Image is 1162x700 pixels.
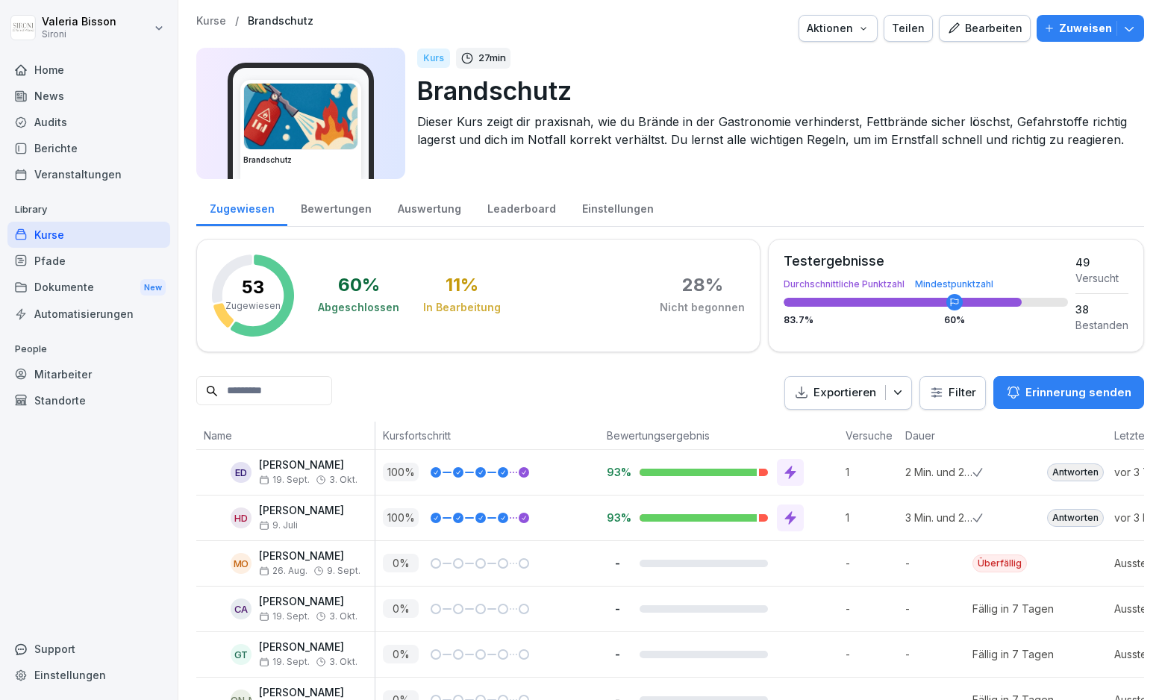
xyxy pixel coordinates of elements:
[383,599,419,618] p: 0 %
[7,662,170,688] a: Einstellungen
[7,274,170,301] a: DokumenteNew
[478,51,506,66] p: 27 min
[905,646,972,662] p: -
[1025,384,1131,401] p: Erinnerung senden
[383,428,592,443] p: Kursfortschritt
[7,83,170,109] a: News
[7,109,170,135] a: Audits
[972,646,1054,662] div: Fällig in 7 Tagen
[607,510,628,525] p: 93%
[944,316,965,325] div: 60 %
[7,361,170,387] a: Mitarbeiter
[607,601,628,616] p: -
[140,279,166,296] div: New
[7,337,170,361] p: People
[846,464,898,480] p: 1
[972,601,1054,616] div: Fällig in 7 Tagen
[7,57,170,83] a: Home
[7,387,170,413] a: Standorte
[607,465,628,479] p: 93%
[905,510,972,525] p: 3 Min. und 29 Sek.
[231,507,252,528] div: HD
[231,644,252,665] div: GT
[607,556,628,570] p: -
[329,475,357,485] span: 3. Okt.
[383,508,419,527] p: 100 %
[231,599,252,619] div: CA
[327,566,360,576] span: 9. Sept.
[259,641,357,654] p: [PERSON_NAME]
[244,84,357,149] img: b0iy7e1gfawqjs4nezxuanzk.png
[920,377,985,409] button: Filter
[7,161,170,187] div: Veranstaltungen
[1037,15,1144,42] button: Zuweisen
[259,687,357,699] p: [PERSON_NAME]
[259,657,310,667] span: 19. Sept.
[417,113,1132,149] p: Dieser Kurs zeigt dir praxisnah, wie du Brände in der Gastronomie verhinderst, Fettbrände sicher ...
[7,222,170,248] a: Kurse
[417,49,450,68] div: Kurs
[799,15,878,42] button: Aktionen
[1075,254,1128,270] div: 49
[784,254,1068,268] div: Testergebnisse
[329,611,357,622] span: 3. Okt.
[1075,270,1128,286] div: Versucht
[242,278,264,296] p: 53
[259,475,310,485] span: 19. Sept.
[1047,509,1104,527] div: Antworten
[915,280,993,289] div: Mindestpunktzahl
[196,188,287,226] a: Zugewiesen
[204,428,367,443] p: Name
[248,15,313,28] p: Brandschutz
[287,188,384,226] a: Bewertungen
[1075,317,1128,333] div: Bestanden
[846,646,898,662] p: -
[7,274,170,301] div: Dokumente
[929,385,976,400] div: Filter
[329,657,357,667] span: 3. Okt.
[947,20,1022,37] div: Bearbeiten
[972,554,1027,572] div: Überfällig
[1075,301,1128,317] div: 38
[417,72,1132,110] p: Brandschutz
[660,300,745,315] div: Nicht begonnen
[939,15,1031,42] button: Bearbeiten
[7,248,170,274] a: Pfade
[7,301,170,327] a: Automatisierungen
[846,510,898,525] p: 1
[243,154,358,166] h3: Brandschutz
[905,428,965,443] p: Dauer
[196,15,226,28] p: Kurse
[569,188,666,226] a: Einstellungen
[905,601,972,616] p: -
[1047,463,1104,481] div: Antworten
[235,15,239,28] p: /
[259,596,357,608] p: [PERSON_NAME]
[423,300,501,315] div: In Bearbeitung
[784,316,1068,325] div: 83.7 %
[259,459,357,472] p: [PERSON_NAME]
[259,550,360,563] p: [PERSON_NAME]
[993,376,1144,409] button: Erinnerung senden
[231,553,252,574] div: MO
[318,300,399,315] div: Abgeschlossen
[383,554,419,572] p: 0 %
[807,20,869,37] div: Aktionen
[884,15,933,42] button: Teilen
[784,376,912,410] button: Exportieren
[846,428,890,443] p: Versuche
[42,16,116,28] p: Valeria Bisson
[225,299,281,313] p: Zugewiesen
[259,520,298,531] span: 9. Juli
[7,135,170,161] a: Berichte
